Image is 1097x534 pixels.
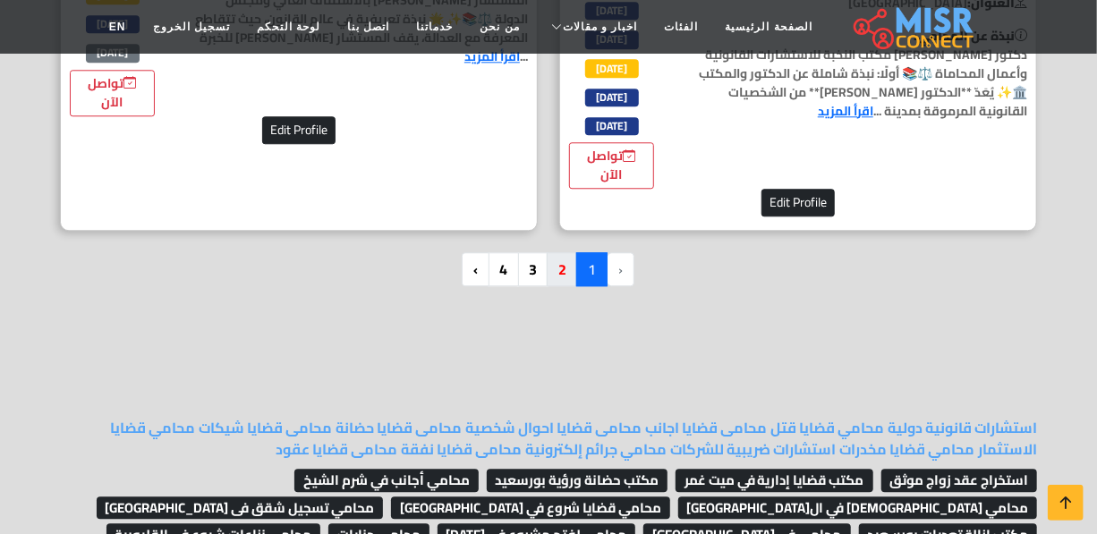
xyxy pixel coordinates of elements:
a: من نحن [467,10,533,44]
span: محامي أجانب في شرم الشيخ [294,469,479,492]
a: محامى قضايا اجانب [645,414,767,441]
li: pagination.previous [607,252,634,286]
span: محامي تسجيل شقق فى [GEOGRAPHIC_DATA] [97,496,384,520]
a: اقرأ المزيد [818,99,873,123]
a: تواصل الآن [70,70,155,116]
span: [DATE] [86,44,140,62]
a: 3 [517,252,548,286]
a: محامى قضايا عقود [276,436,397,462]
p: دكتور [PERSON_NAME] مكتب النخبة للاستشارات القانونية وأعمال المحاماة ⚖️📚 أولًا: نبذة شاملة عن الد... [685,27,1036,121]
a: pagination.next [462,252,489,286]
span: استخراج عقد زواج موثق [881,469,1038,492]
a: محامي قضايا قتل [770,414,884,441]
span: [DATE] [585,117,639,135]
a: خدماتنا [404,10,467,44]
span: 1 [576,252,608,286]
a: مكتب قضايا إدارية في ميت غمر [671,466,873,493]
span: [DATE] [585,89,639,106]
a: مكتب حضانة ورؤية بورسعيد [482,466,668,493]
span: [DATE] [585,59,639,77]
a: محامي قضايا مخدرات [839,436,974,462]
a: محامى قضايا شيكات [199,414,332,441]
button: Edit Profile [761,189,835,216]
a: 4 [488,252,519,286]
a: اخبار و مقالات [533,10,651,44]
a: محامى قضايا حضانة [336,414,462,441]
a: محامي جرائم إلكترونية [525,436,667,462]
a: تسجيل الخروج [140,10,243,44]
a: استخراج عقد زواج موثق [877,466,1038,493]
span: مكتب حضانة ورؤية بورسعيد [487,469,668,492]
span: اخبار و مقالات [563,19,638,35]
a: محامي قضايا شروع في [GEOGRAPHIC_DATA] [387,494,670,521]
a: محامى قضايا نفقة [401,436,522,462]
span: محامي [DEMOGRAPHIC_DATA] في ال[GEOGRAPHIC_DATA] [678,496,1038,520]
a: محامي قضايا الاستثمار [110,414,1037,462]
img: main.misr_connect [854,4,974,49]
a: لوحة التحكم [243,10,334,44]
a: الصفحة الرئيسية [712,10,826,44]
button: Edit Profile [262,116,336,144]
a: تواصل الآن [569,142,654,189]
a: محامي أجانب في شرم الشيخ [290,466,479,493]
a: اتصل بنا [334,10,403,44]
a: استشارات قانونية دولية [888,414,1037,441]
a: محامي [DEMOGRAPHIC_DATA] في ال[GEOGRAPHIC_DATA] [674,494,1038,521]
a: محامى قضايا احوال شخصية [465,414,642,441]
span: مكتب قضايا إدارية في ميت غمر [676,469,873,492]
a: 2 [547,252,578,286]
a: الفئات [651,10,712,44]
a: EN [96,10,140,44]
a: محامي تسجيل شقق فى [GEOGRAPHIC_DATA] [92,494,384,521]
a: استشارات ضريبية للشركات [670,436,836,462]
span: محامي قضايا شروع في [GEOGRAPHIC_DATA] [391,496,670,520]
